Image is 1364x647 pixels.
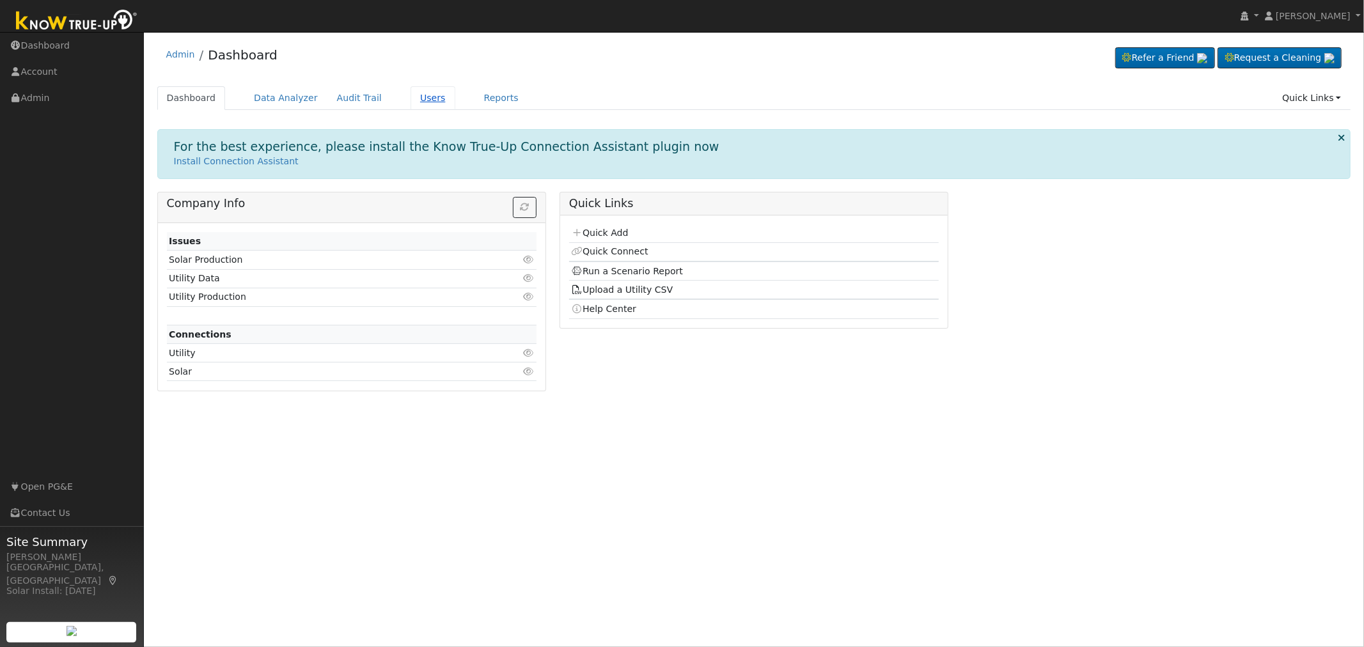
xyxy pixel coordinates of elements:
[157,86,226,110] a: Dashboard
[174,156,299,166] a: Install Connection Assistant
[167,197,537,210] h5: Company Info
[10,7,144,36] img: Know True-Up
[6,561,137,588] div: [GEOGRAPHIC_DATA], [GEOGRAPHIC_DATA]
[208,47,278,63] a: Dashboard
[167,362,477,381] td: Solar
[6,550,137,564] div: [PERSON_NAME]
[571,246,648,256] a: Quick Connect
[523,348,535,357] i: Click to view
[571,304,636,314] a: Help Center
[6,584,137,598] div: Solar Install: [DATE]
[167,251,477,269] td: Solar Production
[169,329,231,339] strong: Connections
[6,533,137,550] span: Site Summary
[1276,11,1351,21] span: [PERSON_NAME]
[1324,53,1335,63] img: retrieve
[166,49,195,59] a: Admin
[174,139,719,154] h1: For the best experience, please install the Know True-Up Connection Assistant plugin now
[167,344,477,362] td: Utility
[571,228,628,238] a: Quick Add
[167,288,477,306] td: Utility Production
[523,274,535,283] i: Click to view
[169,236,201,246] strong: Issues
[1218,47,1342,69] a: Request a Cleaning
[67,626,77,636] img: retrieve
[1273,86,1351,110] a: Quick Links
[1197,53,1207,63] img: retrieve
[244,86,327,110] a: Data Analyzer
[523,292,535,301] i: Click to view
[571,285,673,295] a: Upload a Utility CSV
[167,269,477,288] td: Utility Data
[411,86,455,110] a: Users
[569,197,939,210] h5: Quick Links
[1115,47,1215,69] a: Refer a Friend
[523,367,535,376] i: Click to view
[327,86,391,110] a: Audit Trail
[571,266,683,276] a: Run a Scenario Report
[523,255,535,264] i: Click to view
[107,575,119,586] a: Map
[474,86,528,110] a: Reports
